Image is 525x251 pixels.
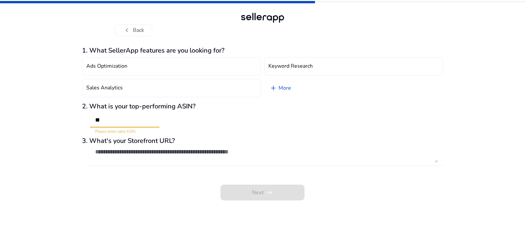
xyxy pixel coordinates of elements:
h3: 1. What SellerApp features are you looking for? [82,47,443,55]
h3: 3. What's your Storefront URL? [82,137,443,145]
mat-error: Please enter valid ASIN [95,127,154,134]
span: chevron_left [123,26,131,34]
h4: Sales Analytics [86,85,123,91]
a: More [264,79,296,97]
button: Ads Optimization [82,57,261,76]
span: add [269,84,277,92]
h4: Ads Optimization [86,63,127,69]
button: Keyword Research [264,57,443,76]
h3: 2. What is your top-performing ASIN? [82,103,443,110]
h4: Keyword Research [268,63,313,69]
button: chevron_leftBack [115,24,152,36]
button: Sales Analytics [82,79,261,97]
